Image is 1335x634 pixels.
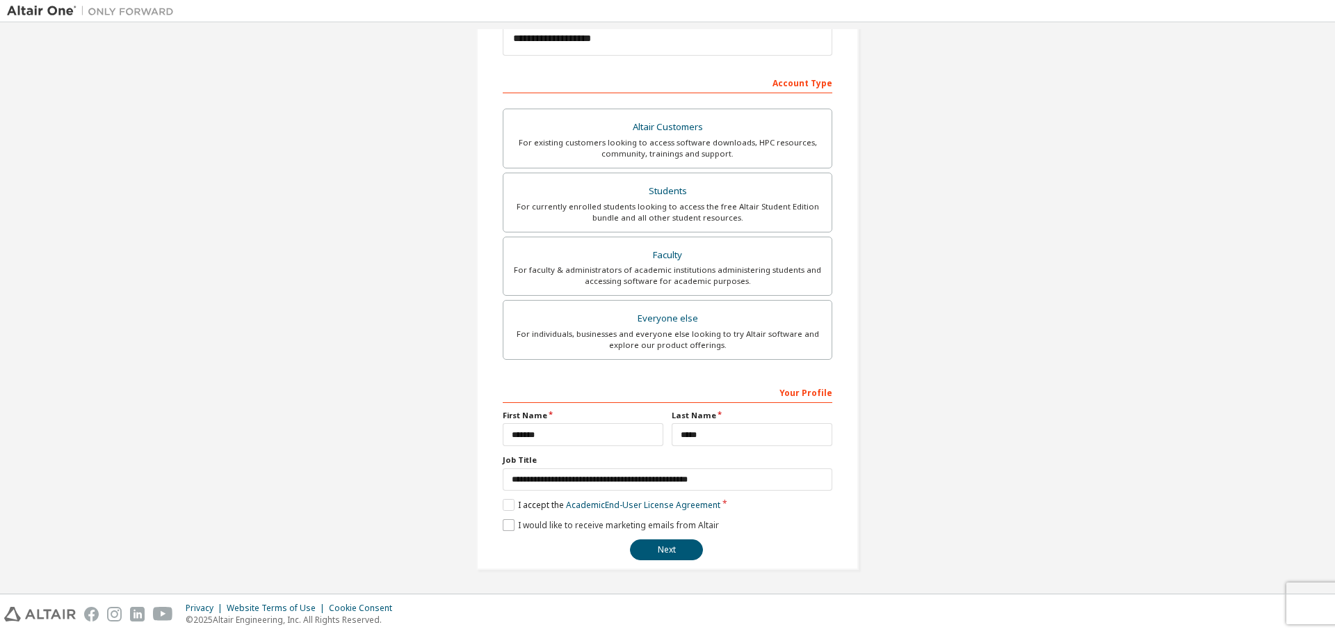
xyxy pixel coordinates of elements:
[512,246,823,265] div: Faculty
[512,118,823,137] div: Altair Customers
[512,309,823,328] div: Everyone else
[566,499,720,511] a: Academic End-User License Agreement
[503,454,832,466] label: Job Title
[107,607,122,621] img: instagram.svg
[512,264,823,287] div: For faculty & administrators of academic institutions administering students and accessing softwa...
[4,607,76,621] img: altair_logo.svg
[503,71,832,93] div: Account Type
[153,607,173,621] img: youtube.svg
[130,607,145,621] img: linkedin.svg
[512,201,823,223] div: For currently enrolled students looking to access the free Altair Student Edition bundle and all ...
[503,381,832,403] div: Your Profile
[512,137,823,159] div: For existing customers looking to access software downloads, HPC resources, community, trainings ...
[512,328,823,351] div: For individuals, businesses and everyone else looking to try Altair software and explore our prod...
[7,4,181,18] img: Altair One
[227,603,329,614] div: Website Terms of Use
[503,519,719,531] label: I would like to receive marketing emails from Altair
[186,614,400,626] p: © 2025 Altair Engineering, Inc. All Rights Reserved.
[512,182,823,201] div: Students
[503,410,663,421] label: First Name
[84,607,99,621] img: facebook.svg
[503,499,720,511] label: I accept the
[672,410,832,421] label: Last Name
[186,603,227,614] div: Privacy
[630,539,703,560] button: Next
[329,603,400,614] div: Cookie Consent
